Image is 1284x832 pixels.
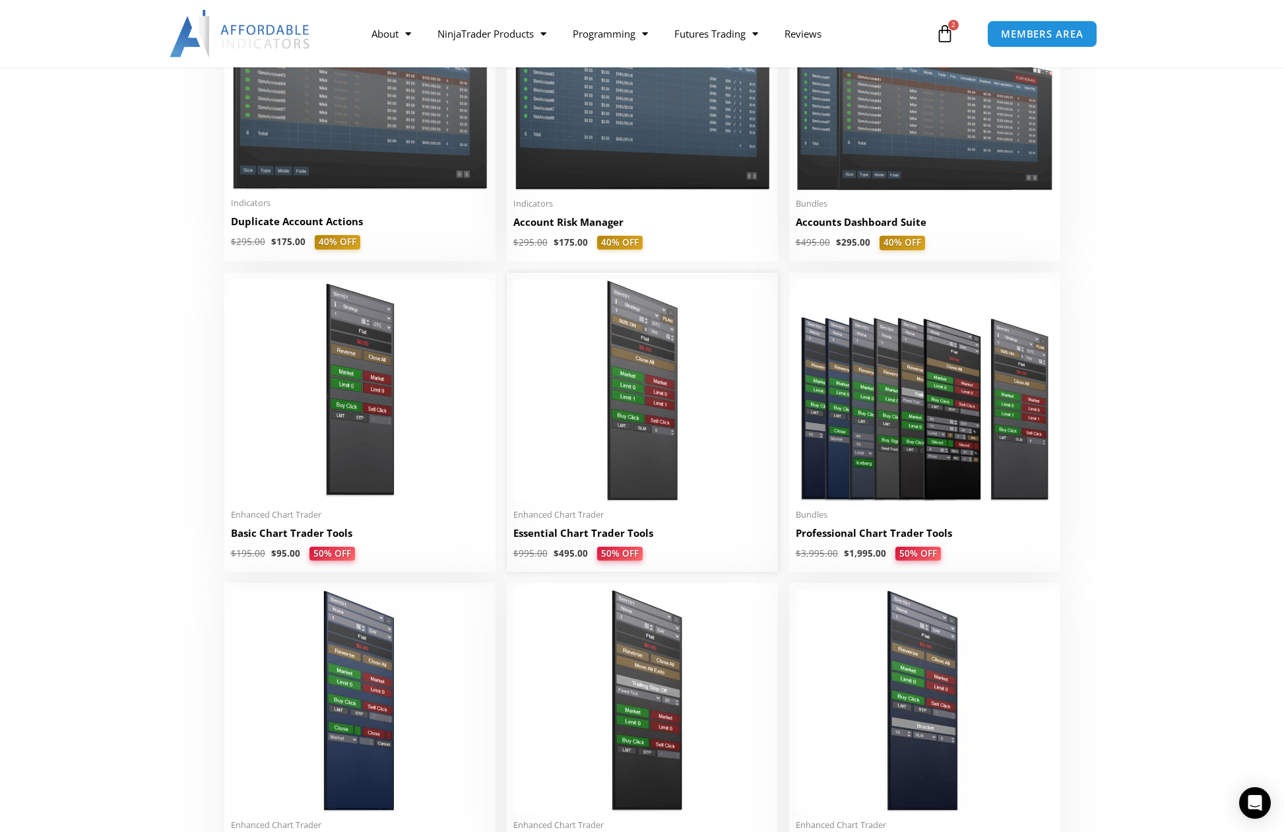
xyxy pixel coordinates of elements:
h2: Professional Chart Trader Tools [796,526,1054,540]
bdi: 995.00 [513,547,548,559]
a: Duplicate Account Actions [231,215,489,235]
img: Essential Chart Trader Tools [513,279,771,501]
span: 2 [948,20,959,30]
a: Professional Chart Trader Tools [796,526,1054,547]
span: Indicators [231,197,489,209]
a: Account Risk Manager [513,215,771,236]
span: 40% OFF [597,236,643,250]
a: Accounts Dashboard Suite [796,215,1054,236]
a: Reviews [771,18,835,49]
h2: Accounts Dashboard Suite [796,215,1054,229]
span: $ [271,236,276,248]
a: Essential Chart Trader Tools [513,526,771,547]
span: 50% OFF [895,547,940,561]
bdi: 95.00 [271,547,300,559]
img: AdvancedStopLossMgmt [513,590,771,812]
span: 40% OFF [315,235,360,250]
span: Enhanced Chart Trader [231,819,489,831]
span: $ [271,547,276,559]
h2: Essential Chart Trader Tools [513,526,771,540]
bdi: 295.00 [231,236,265,248]
span: $ [513,547,519,559]
span: $ [513,236,519,248]
a: Programming [560,18,661,49]
h2: Duplicate Account Actions [231,215,489,228]
span: $ [836,236,841,248]
img: CloseBarOrders [231,590,489,812]
span: 40% OFF [880,236,925,250]
span: $ [231,236,236,248]
bdi: 175.00 [271,236,305,248]
span: Indicators [513,198,771,209]
span: $ [231,547,236,559]
h2: Account Risk Manager [513,215,771,229]
bdi: 1,995.00 [844,547,886,559]
bdi: 175.00 [554,236,588,248]
img: LogoAI | Affordable Indicators – NinjaTrader [170,10,311,57]
nav: Menu [358,18,932,49]
span: Bundles [796,509,1054,520]
bdi: 295.00 [513,236,548,248]
span: Enhanced Chart Trader [796,819,1054,831]
a: 2 [916,15,974,53]
a: NinjaTrader Products [424,18,560,49]
a: Basic Chart Trader Tools [231,526,489,547]
img: BracketEntryOrders [796,590,1054,812]
span: 50% OFF [596,547,642,561]
span: MEMBERS AREA [1001,29,1083,39]
span: $ [844,547,849,559]
bdi: 295.00 [836,236,870,248]
span: $ [796,547,801,559]
a: Futures Trading [661,18,771,49]
span: Enhanced Chart Trader [231,509,489,520]
img: BasicTools [231,279,489,501]
a: MEMBERS AREA [987,20,1097,48]
span: $ [554,547,559,559]
bdi: 195.00 [231,547,265,559]
span: Bundles [796,198,1054,209]
a: About [358,18,424,49]
span: $ [554,236,559,248]
bdi: 495.00 [554,547,588,559]
span: $ [796,236,801,248]
span: 50% OFF [309,547,354,561]
span: Enhanced Chart Trader [513,509,771,520]
bdi: 3,995.00 [796,547,838,559]
bdi: 495.00 [796,236,830,248]
div: Open Intercom Messenger [1239,787,1271,819]
h2: Basic Chart Trader Tools [231,526,489,540]
span: Enhanced Chart Trader [513,819,771,831]
img: ProfessionalToolsBundlePage [796,279,1054,501]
